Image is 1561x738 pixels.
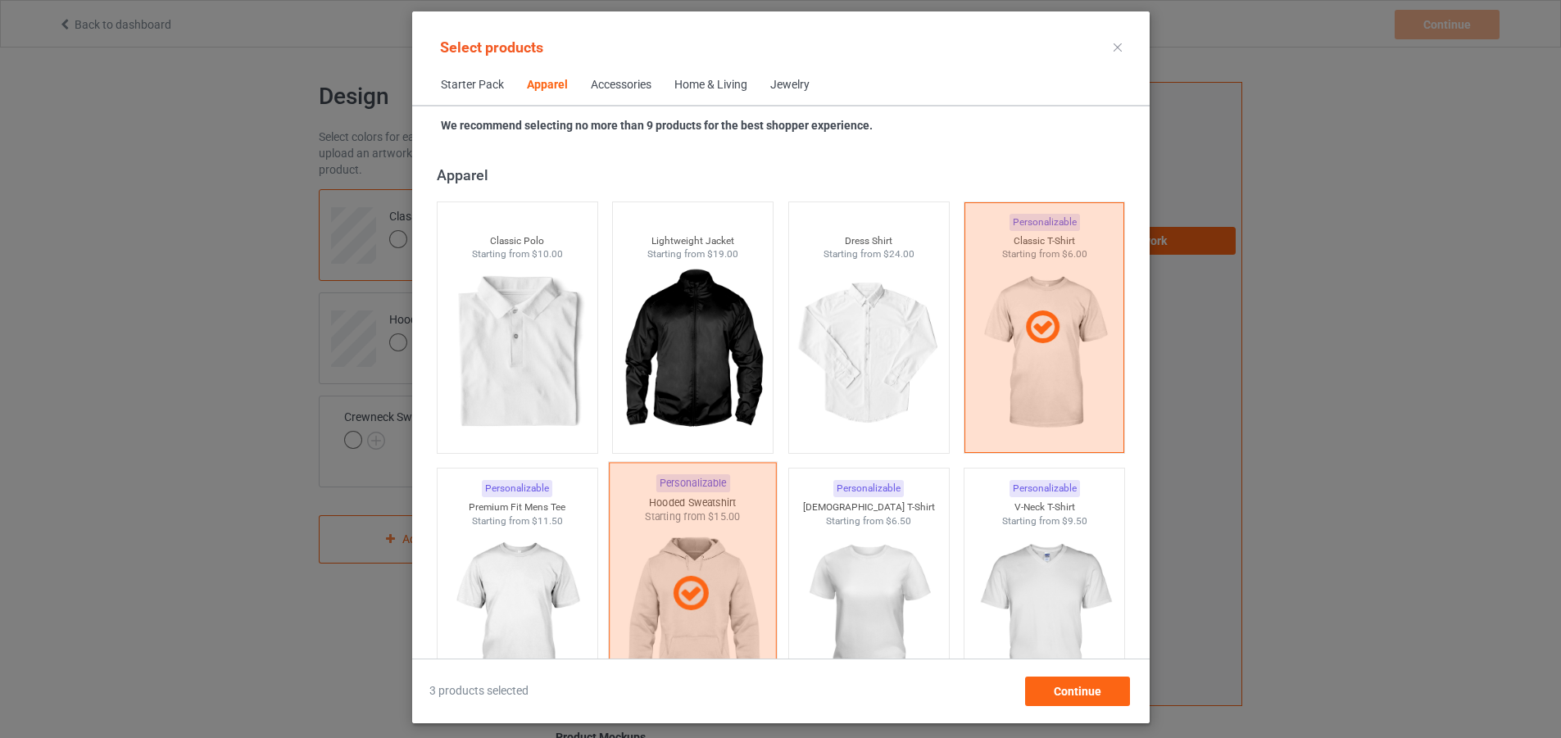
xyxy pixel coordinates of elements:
img: regular.jpg [443,261,590,445]
div: [DEMOGRAPHIC_DATA] T-Shirt [788,500,948,514]
div: Classic Polo [437,234,597,248]
div: Starting from [437,247,597,261]
div: Dress Shirt [788,234,948,248]
div: Personalizable [482,480,552,497]
div: Starting from [613,247,773,261]
img: regular.jpg [795,261,942,445]
img: regular.jpg [971,527,1118,711]
div: Home & Living [674,77,747,93]
div: Starting from [788,247,948,261]
div: Apparel [527,77,568,93]
div: Personalizable [833,480,904,497]
img: regular.jpg [795,527,942,711]
div: Accessories [591,77,651,93]
span: Continue [1053,685,1100,698]
span: $19.00 [707,248,738,260]
div: V-Neck T-Shirt [964,500,1124,514]
strong: We recommend selecting no more than 9 products for the best shopper experience. [441,119,873,132]
span: $10.00 [531,248,562,260]
div: Starting from [437,514,597,528]
div: Starting from [964,514,1124,528]
div: Premium Fit Mens Tee [437,500,597,514]
div: Apparel [436,165,1132,184]
div: Starting from [788,514,948,528]
div: Personalizable [1009,480,1079,497]
span: 3 products selected [429,683,529,700]
span: $6.50 [886,515,911,527]
span: $9.50 [1061,515,1087,527]
img: regular.jpg [443,527,590,711]
span: $24.00 [883,248,914,260]
span: Select products [440,38,543,56]
span: Starter Pack [429,66,515,105]
span: $11.50 [531,515,562,527]
div: Lightweight Jacket [613,234,773,248]
img: regular.jpg [619,261,766,445]
div: Jewelry [770,77,810,93]
div: Continue [1024,677,1129,706]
